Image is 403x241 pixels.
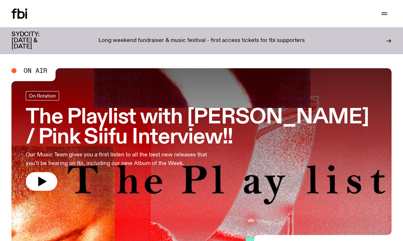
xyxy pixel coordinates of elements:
[24,67,47,74] span: On Air
[11,32,57,50] h3: SYDCITY: [DATE] & [DATE]
[99,38,305,44] p: Long weekend fundraiser & music festival - first access tickets for fbi supporters
[29,93,56,98] span: On Rotation
[26,151,209,168] p: Our Music Team gives you a first listen to all the best new releases that you'll be hearing on fb...
[26,91,377,191] a: The Playlist with [PERSON_NAME] / Pink Siifu Interview!!Our Music Team gives you a first listen t...
[26,91,59,100] a: On Rotation
[26,108,377,148] h3: The Playlist with [PERSON_NAME] / Pink Siifu Interview!!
